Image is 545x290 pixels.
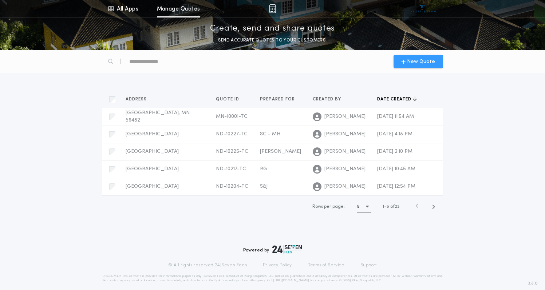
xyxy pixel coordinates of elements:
[407,58,435,65] span: New Quote
[377,149,412,154] span: [DATE] 2:10 PM
[126,110,190,123] span: [GEOGRAPHIC_DATA], MN 56482
[377,166,415,172] span: [DATE] 10:45 AM
[357,201,371,212] button: 5
[216,114,248,119] span: MN-10001-TC
[377,114,414,119] span: [DATE] 11:54 AM
[390,203,399,210] span: of 23
[126,96,148,102] span: Address
[243,245,302,254] div: Powered by
[377,96,417,103] button: Date created
[216,96,245,103] button: Quote ID
[408,5,436,12] img: vs-icon
[313,96,347,103] button: Created by
[216,149,248,154] span: ND-10225-TC
[324,131,366,138] span: [PERSON_NAME]
[216,184,248,189] span: ND-10204-TC
[126,149,179,154] span: [GEOGRAPHIC_DATA]
[377,96,413,102] span: Date created
[273,279,309,282] a: [URL][DOMAIN_NAME]
[260,166,267,172] span: RG
[126,184,179,189] span: [GEOGRAPHIC_DATA]
[308,262,344,268] a: Terms of Service
[210,23,335,35] p: Create, send and share quotes
[324,183,366,190] span: [PERSON_NAME]
[394,55,443,68] button: New Quote
[377,131,412,137] span: [DATE] 4:18 PM
[312,204,345,209] span: Rows per page:
[216,166,246,172] span: ND-10217-TC
[528,280,538,287] span: 3.8.0
[387,204,389,209] span: 5
[324,148,366,155] span: [PERSON_NAME]
[260,131,280,137] span: SC - MH
[324,113,366,120] span: [PERSON_NAME]
[263,262,292,268] a: Privacy Policy
[269,4,276,13] img: img
[272,245,302,254] img: logo
[126,96,152,103] button: Address
[360,262,377,268] a: Support
[357,203,360,210] h1: 5
[324,166,366,173] span: [PERSON_NAME]
[126,131,179,137] span: [GEOGRAPHIC_DATA]
[383,204,384,209] span: 1
[216,131,248,137] span: ND-10227-TC
[126,166,179,172] span: [GEOGRAPHIC_DATA]
[377,184,415,189] span: [DATE] 12:54 PM
[168,262,247,268] p: © All rights reserved. 24|Seven Fees
[218,37,327,44] p: SEND ACCURATE QUOTES TO YOUR CUSTOMERS.
[260,149,301,154] span: [PERSON_NAME]
[313,96,343,102] span: Created by
[260,184,268,189] span: S&J
[102,274,443,283] p: DISCLAIMER: This estimate is provided for informational purposes only. 24|Seven Fees, a product o...
[216,96,241,102] span: Quote ID
[260,96,296,102] span: Prepared for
